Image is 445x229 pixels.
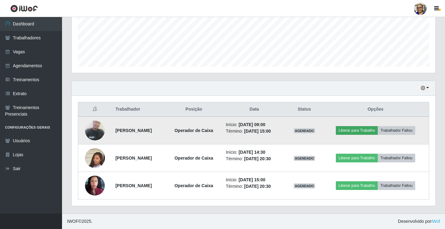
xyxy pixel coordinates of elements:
[85,117,105,143] img: 1724608563724.jpeg
[115,183,152,188] strong: [PERSON_NAME]
[336,154,378,162] button: Liberar para Trabalho
[378,126,415,135] button: Trabalhador Faltou
[175,183,213,188] strong: Operador de Caixa
[226,177,283,183] li: Início:
[166,102,222,117] th: Posição
[226,128,283,134] li: Término:
[67,218,92,225] span: © 2025 .
[244,129,271,134] time: [DATE] 15:00
[226,149,283,156] li: Início:
[287,102,322,117] th: Status
[431,219,440,224] a: iWof
[226,156,283,162] li: Término:
[294,156,315,161] span: AGENDADO
[244,184,271,189] time: [DATE] 20:30
[294,128,315,133] span: AGENDADO
[238,150,265,155] time: [DATE] 14:30
[398,218,440,225] span: Desenvolvido por
[294,183,315,188] span: AGENDADO
[336,181,378,190] button: Liberar para Trabalho
[115,128,152,133] strong: [PERSON_NAME]
[222,102,287,117] th: Data
[10,5,38,12] img: CoreUI Logo
[112,102,166,117] th: Trabalhador
[85,140,105,176] img: 1745635313698.jpeg
[322,102,429,117] th: Opções
[67,219,78,224] span: IWOF
[238,122,265,127] time: [DATE] 09:00
[175,156,213,161] strong: Operador de Caixa
[226,121,283,128] li: Início:
[226,183,283,190] li: Término:
[115,156,152,161] strong: [PERSON_NAME]
[378,181,415,190] button: Trabalhador Faltou
[336,126,378,135] button: Liberar para Trabalho
[378,154,415,162] button: Trabalhador Faltou
[175,128,213,133] strong: Operador de Caixa
[238,177,265,182] time: [DATE] 15:00
[244,156,271,161] time: [DATE] 20:30
[85,164,105,208] img: 1724447097155.jpeg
